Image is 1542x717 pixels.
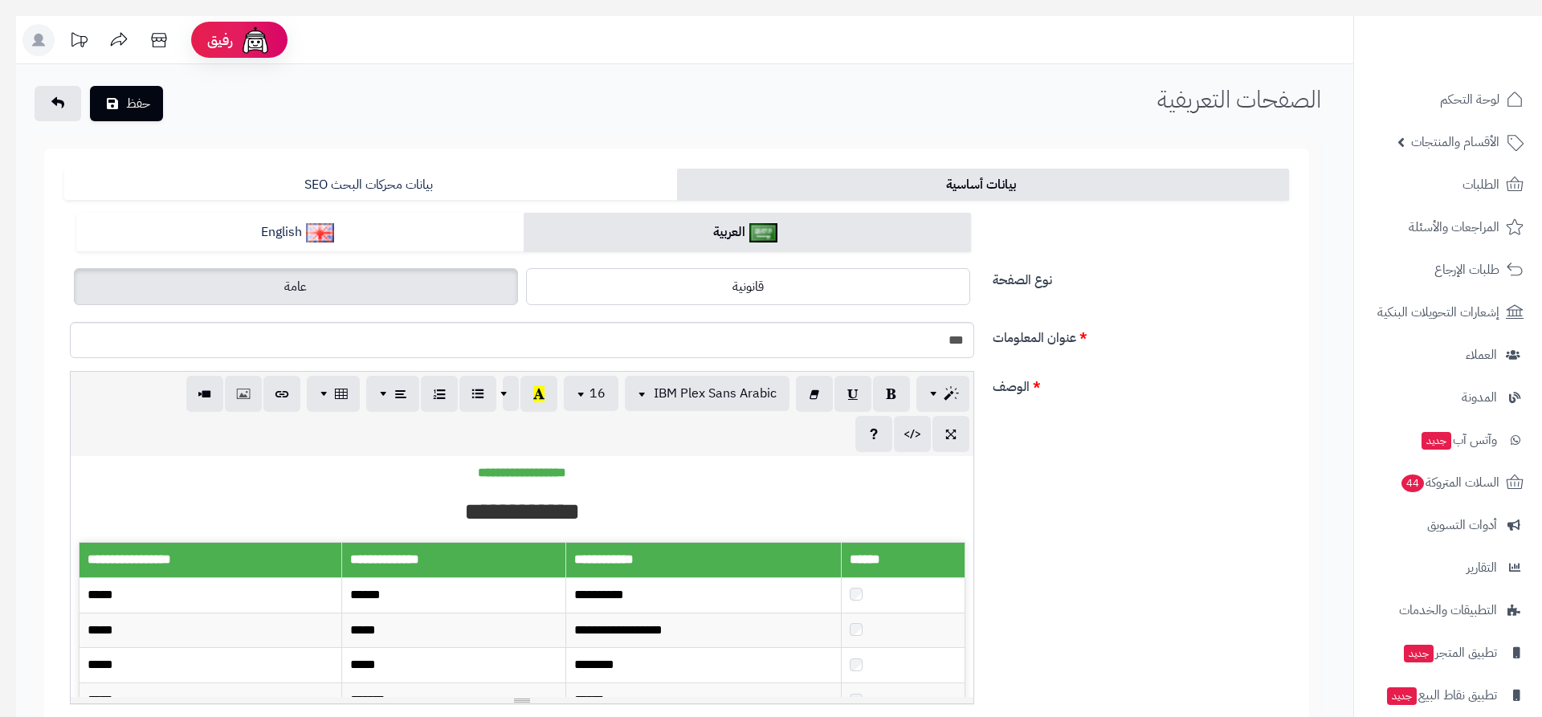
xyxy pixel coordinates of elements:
[1364,633,1532,672] a: تطبيق المتجرجديد
[1364,251,1532,289] a: طلبات الإرجاع
[239,24,271,56] img: ai-face.png
[1462,173,1499,196] span: الطلبات
[1409,216,1499,238] span: المراجعات والأسئلة
[76,213,524,252] a: English
[1399,599,1497,621] span: التطبيقات والخدمات
[749,223,777,242] img: العربية
[1364,336,1532,374] a: العملاء
[1387,687,1417,705] span: جديد
[1467,556,1497,579] span: التقارير
[1433,59,1527,93] img: logo-2.png
[654,384,777,403] span: IBM Plex Sans Arabic
[1427,514,1497,536] span: أدوات التسويق
[1385,684,1497,707] span: تطبيق نقاط البيع
[284,277,307,296] span: عامة
[306,223,334,242] img: English
[1364,506,1532,544] a: أدوات التسويق
[1434,259,1499,281] span: طلبات الإرجاع
[90,86,163,121] button: حفظ
[986,371,1295,397] label: الوصف
[524,213,971,252] a: العربية
[1364,591,1532,629] a: التطبيقات والخدمات
[1462,386,1497,409] span: المدونة
[1411,131,1499,153] span: الأقسام والمنتجات
[1420,429,1497,451] span: وآتس آب
[1400,471,1499,494] span: السلات المتروكة
[625,376,789,411] button: IBM Plex Sans Arabic
[589,384,606,403] span: 16
[1364,293,1532,332] a: إشعارات التحويلات البنكية
[564,376,618,411] button: 16
[1422,432,1451,450] span: جديد
[677,169,1290,201] a: بيانات أساسية
[1440,88,1499,111] span: لوحة التحكم
[1157,86,1321,112] h1: الصفحات التعريفية
[1404,645,1434,662] span: جديد
[1402,642,1497,664] span: تطبيق المتجر
[207,31,233,50] span: رفيق
[986,264,1295,290] label: نوع الصفحة
[1364,676,1532,715] a: تطبيق نقاط البيعجديد
[1377,301,1499,324] span: إشعارات التحويلات البنكية
[1364,165,1532,204] a: الطلبات
[1364,80,1532,119] a: لوحة التحكم
[1401,475,1424,492] span: 44
[64,169,677,201] a: بيانات محركات البحث SEO
[59,24,99,60] a: تحديثات المنصة
[1466,344,1497,366] span: العملاء
[986,322,1295,348] label: عنوان المعلومات
[1364,548,1532,587] a: التقارير
[1364,463,1532,502] a: السلات المتروكة44
[1364,378,1532,417] a: المدونة
[732,277,764,296] span: قانونية
[1364,208,1532,246] a: المراجعات والأسئلة
[1364,421,1532,459] a: وآتس آبجديد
